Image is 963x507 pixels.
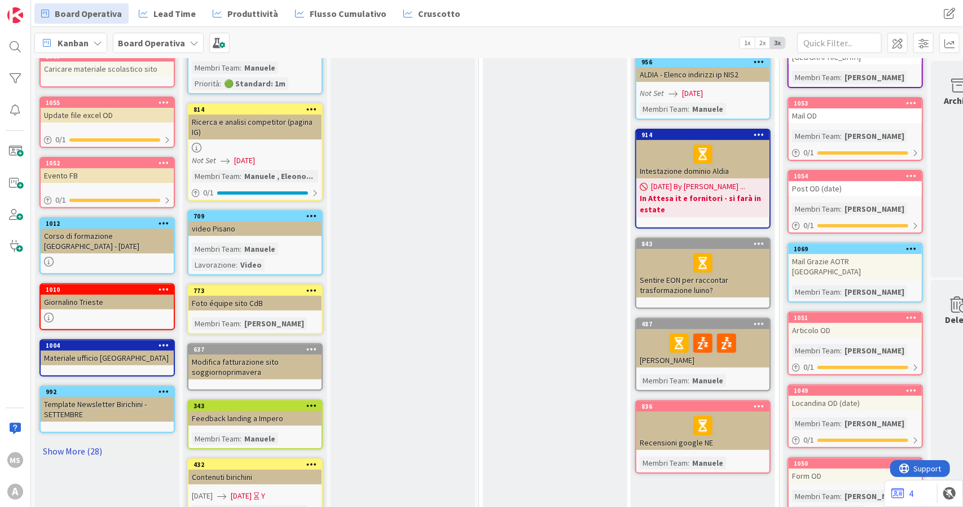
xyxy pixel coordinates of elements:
div: Feedback landing a Impero [188,411,322,426]
a: 1054Post OD (date)Membri Team:[PERSON_NAME]0/1 [788,170,923,234]
a: 1052Evento FB0/1 [39,157,175,208]
div: Update file excel OD [41,108,174,123]
div: 343 [194,402,322,410]
a: 1069Mail Grazie AOTR [GEOGRAPHIC_DATA]Membri Team:[PERSON_NAME] [788,243,923,303]
div: 956ALDIA - Elenco indirizzi ip NIS2 [636,57,769,82]
div: 773 [194,287,322,295]
a: Board Operativa [34,3,129,24]
div: 773 [188,286,322,296]
div: 1055 [41,98,174,108]
div: [PERSON_NAME] [636,329,769,368]
div: 0/1 [789,146,922,160]
span: 0 / 1 [55,194,66,206]
div: Mail OD [789,108,922,123]
a: 487[PERSON_NAME]Membri Team:Manuele [635,318,771,391]
b: Board Operativa [118,37,185,49]
div: 1054Post OD (date) [789,171,922,196]
span: 0 / 1 [55,134,66,146]
div: 709 [194,212,322,220]
div: Manuele [241,62,278,74]
span: : [840,417,842,430]
div: Membri Team [792,203,840,215]
span: : [240,432,241,445]
div: 773Foto équipe sito CdB [188,286,322,311]
div: Manuele [241,432,278,445]
a: 1053Mail ODMembri Team:[PERSON_NAME]0/1 [788,97,923,161]
div: 1012 [46,220,174,228]
div: 1069 [794,245,922,253]
span: : [688,457,689,469]
div: Membri Team [792,71,840,84]
a: 843Sentire EON per raccontar trasformazione luino? [635,238,771,309]
div: Evento FB [41,168,174,183]
span: : [688,103,689,115]
div: [PERSON_NAME] [842,203,907,215]
div: Membri Team [792,130,840,142]
div: Manuele [241,243,278,255]
div: 1051Articolo OD [789,313,922,338]
div: Membri Team [792,344,840,357]
div: Articolo OD [789,323,922,338]
div: 1004 [41,340,174,351]
div: 1052 [41,158,174,168]
div: 914 [641,131,769,139]
span: [DATE] [231,490,252,502]
span: : [236,259,238,271]
div: 992Template Newsletter Birichini - SETTEMBRE [41,387,174,422]
a: 1004Materiale ufficio [GEOGRAPHIC_DATA] [39,339,175,377]
div: 1055 [46,99,174,107]
div: Sentire EON per raccontar trasformazione luino? [636,249,769,298]
div: 709 [188,211,322,221]
a: 1055Update file excel OD0/1 [39,97,175,148]
span: [DATE] [234,155,255,167]
div: [PERSON_NAME] [842,344,907,357]
div: 487 [636,319,769,329]
span: 0 / 1 [803,361,814,373]
div: 343Feedback landing a Impero [188,401,322,426]
div: Membri Team [192,243,240,255]
span: : [840,286,842,298]
div: Video [238,259,265,271]
span: 1x [740,37,755,49]
span: Lead Time [153,7,196,20]
div: 843Sentire EON per raccontar trasformazione luino? [636,239,769,298]
div: Membri Team [192,62,240,74]
span: 0 / 1 [803,434,814,446]
div: Membri Team [192,170,240,182]
a: 1010Giornalino Trieste [39,283,175,330]
input: Quick Filter... [797,33,882,53]
div: 1050 [794,460,922,467]
div: 1051 [794,314,922,322]
div: 914Intestazione dominio Aldia [636,130,769,178]
div: 1012Corso di formazione [GEOGRAPHIC_DATA] - [DATE] [41,218,174,253]
div: 637Modifica fatturazione sito soggiornoprimavera [188,344,322,379]
div: 1049Locandina OD (date) [789,386,922,410]
div: 0/1 [41,133,174,147]
div: 1012 [41,218,174,229]
div: 1050Form OD [789,458,922,483]
div: Contenuti birichini [188,470,322,484]
a: 773Foto équipe sito CdBMembri Team:[PERSON_NAME] [187,285,323,334]
div: Modifica fatturazione sito soggiornoprimavera [188,355,322,379]
div: 0/1 [41,193,174,207]
div: [PERSON_NAME] [842,71,907,84]
a: 709video PisanoMembri Team:ManueleLavorazione:Video [187,210,323,276]
div: Post OD (date) [789,181,922,196]
div: 343 [188,401,322,411]
div: 487 [641,320,769,328]
span: : [840,344,842,357]
div: Intestazione dominio Aldia [636,140,769,178]
div: Lavorazione [192,259,236,271]
span: : [840,71,842,84]
a: 1049Locandina OD (date)Membri Team:[PERSON_NAME]0/1 [788,384,923,448]
div: 956 [641,58,769,66]
div: 836 [636,401,769,412]
div: 1052Evento FB [41,158,174,183]
div: 1068Caricare materiale scolastico sito [41,51,174,76]
div: 487[PERSON_NAME] [636,319,769,368]
span: Support [24,2,51,15]
div: Materiale ufficio [GEOGRAPHIC_DATA] [41,351,174,365]
div: Corso di formazione [GEOGRAPHIC_DATA] - [DATE] [41,229,174,253]
img: Visit kanbanzone.com [7,7,23,23]
div: 0/1 [789,360,922,374]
